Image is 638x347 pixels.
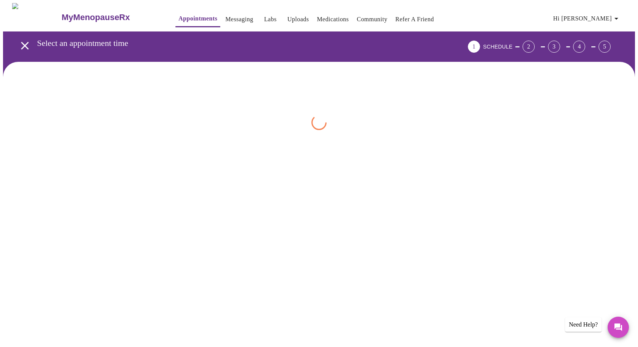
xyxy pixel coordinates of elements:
button: Labs [258,12,283,27]
button: Community [354,12,391,27]
a: Community [357,14,388,25]
button: Messaging [222,12,256,27]
div: 2 [523,41,535,53]
a: MyMenopauseRx [61,4,160,31]
a: Medications [317,14,349,25]
a: Refer a Friend [395,14,434,25]
div: 5 [599,41,611,53]
div: 3 [548,41,560,53]
a: Uploads [287,14,309,25]
span: SCHEDULE [483,44,512,50]
div: 4 [573,41,585,53]
button: Hi [PERSON_NAME] [550,11,624,26]
img: MyMenopauseRx Logo [12,3,61,31]
button: Uploads [284,12,312,27]
button: Refer a Friend [392,12,437,27]
div: 1 [468,41,480,53]
div: Need Help? [565,317,602,332]
a: Messaging [225,14,253,25]
span: Hi [PERSON_NAME] [553,13,621,24]
h3: Select an appointment time [37,38,426,48]
button: Medications [314,12,352,27]
button: Appointments [175,11,220,27]
button: Messages [608,317,629,338]
h3: MyMenopauseRx [62,13,130,22]
a: Appointments [178,13,217,24]
a: Labs [264,14,276,25]
button: open drawer [14,35,36,57]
